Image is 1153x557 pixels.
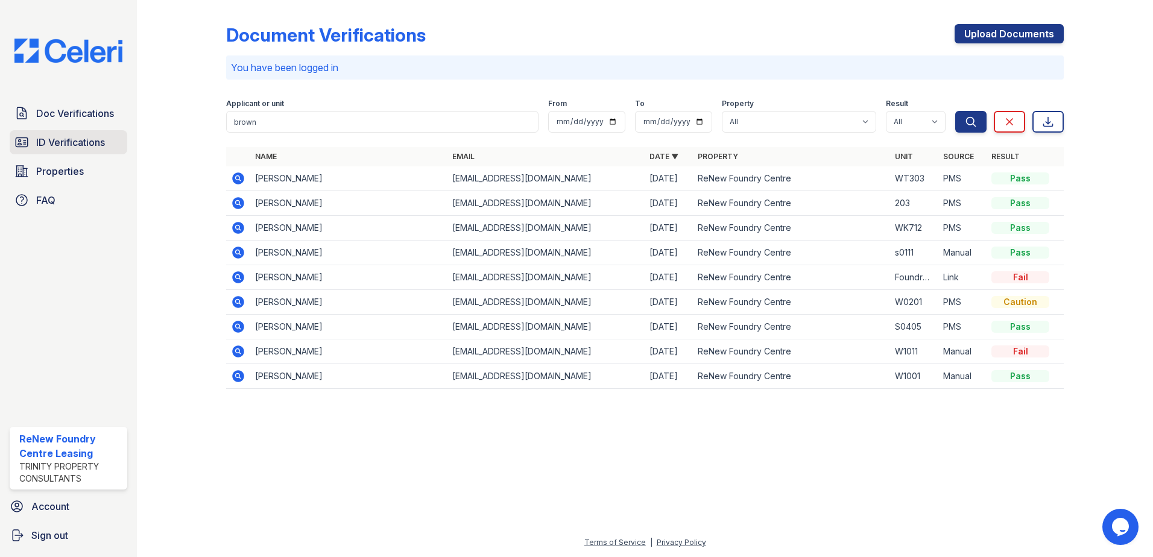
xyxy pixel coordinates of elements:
[890,191,938,216] td: 203
[991,271,1049,283] div: Fail
[938,265,987,290] td: Link
[645,241,693,265] td: [DATE]
[250,191,447,216] td: [PERSON_NAME]
[693,216,890,241] td: ReNew Foundry Centre
[548,99,567,109] label: From
[645,315,693,339] td: [DATE]
[584,538,646,547] a: Terms of Service
[447,315,645,339] td: [EMAIL_ADDRESS][DOMAIN_NAME]
[938,241,987,265] td: Manual
[943,152,974,161] a: Source
[1102,509,1141,545] iframe: chat widget
[10,130,127,154] a: ID Verifications
[250,290,447,315] td: [PERSON_NAME]
[722,99,754,109] label: Property
[447,364,645,389] td: [EMAIL_ADDRESS][DOMAIN_NAME]
[649,152,678,161] a: Date ▼
[250,265,447,290] td: [PERSON_NAME]
[447,241,645,265] td: [EMAIL_ADDRESS][DOMAIN_NAME]
[19,432,122,461] div: ReNew Foundry Centre Leasing
[938,339,987,364] td: Manual
[10,159,127,183] a: Properties
[890,315,938,339] td: S0405
[635,99,645,109] label: To
[447,166,645,191] td: [EMAIL_ADDRESS][DOMAIN_NAME]
[36,135,105,149] span: ID Verifications
[447,265,645,290] td: [EMAIL_ADDRESS][DOMAIN_NAME]
[10,101,127,125] a: Doc Verifications
[991,152,1020,161] a: Result
[5,39,132,63] img: CE_Logo_Blue-a8612792a0a2168367f1c8372b55b34899dd931a85d93a1a3d3e32e68fde9ad4.png
[991,321,1049,333] div: Pass
[693,265,890,290] td: ReNew Foundry Centre
[645,265,693,290] td: [DATE]
[890,339,938,364] td: W1011
[657,538,706,547] a: Privacy Policy
[938,166,987,191] td: PMS
[650,538,652,547] div: |
[452,152,475,161] a: Email
[5,523,132,547] a: Sign out
[991,345,1049,357] div: Fail
[890,265,938,290] td: Foundry row
[693,315,890,339] td: ReNew Foundry Centre
[255,152,277,161] a: Name
[447,191,645,216] td: [EMAIL_ADDRESS][DOMAIN_NAME]
[991,197,1049,209] div: Pass
[226,24,426,46] div: Document Verifications
[447,290,645,315] td: [EMAIL_ADDRESS][DOMAIN_NAME]
[447,339,645,364] td: [EMAIL_ADDRESS][DOMAIN_NAME]
[890,166,938,191] td: WT303
[645,216,693,241] td: [DATE]
[698,152,738,161] a: Property
[693,166,890,191] td: ReNew Foundry Centre
[447,216,645,241] td: [EMAIL_ADDRESS][DOMAIN_NAME]
[938,315,987,339] td: PMS
[991,247,1049,259] div: Pass
[991,370,1049,382] div: Pass
[250,364,447,389] td: [PERSON_NAME]
[250,241,447,265] td: [PERSON_NAME]
[31,499,69,514] span: Account
[895,152,913,161] a: Unit
[19,461,122,485] div: Trinity Property Consultants
[645,290,693,315] td: [DATE]
[645,191,693,216] td: [DATE]
[10,188,127,212] a: FAQ
[31,528,68,543] span: Sign out
[36,193,55,207] span: FAQ
[250,339,447,364] td: [PERSON_NAME]
[938,191,987,216] td: PMS
[250,216,447,241] td: [PERSON_NAME]
[938,364,987,389] td: Manual
[955,24,1064,43] a: Upload Documents
[645,166,693,191] td: [DATE]
[890,290,938,315] td: W0201
[36,106,114,121] span: Doc Verifications
[938,216,987,241] td: PMS
[693,364,890,389] td: ReNew Foundry Centre
[250,166,447,191] td: [PERSON_NAME]
[890,216,938,241] td: WK712
[645,364,693,389] td: [DATE]
[991,296,1049,308] div: Caution
[645,339,693,364] td: [DATE]
[886,99,908,109] label: Result
[250,315,447,339] td: [PERSON_NAME]
[693,191,890,216] td: ReNew Foundry Centre
[226,111,539,133] input: Search by name, email, or unit number
[693,290,890,315] td: ReNew Foundry Centre
[991,222,1049,234] div: Pass
[36,164,84,178] span: Properties
[890,364,938,389] td: W1001
[226,99,284,109] label: Applicant or unit
[938,290,987,315] td: PMS
[693,339,890,364] td: ReNew Foundry Centre
[5,494,132,518] a: Account
[231,60,1059,75] p: You have been logged in
[890,241,938,265] td: s0111
[693,241,890,265] td: ReNew Foundry Centre
[991,172,1049,184] div: Pass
